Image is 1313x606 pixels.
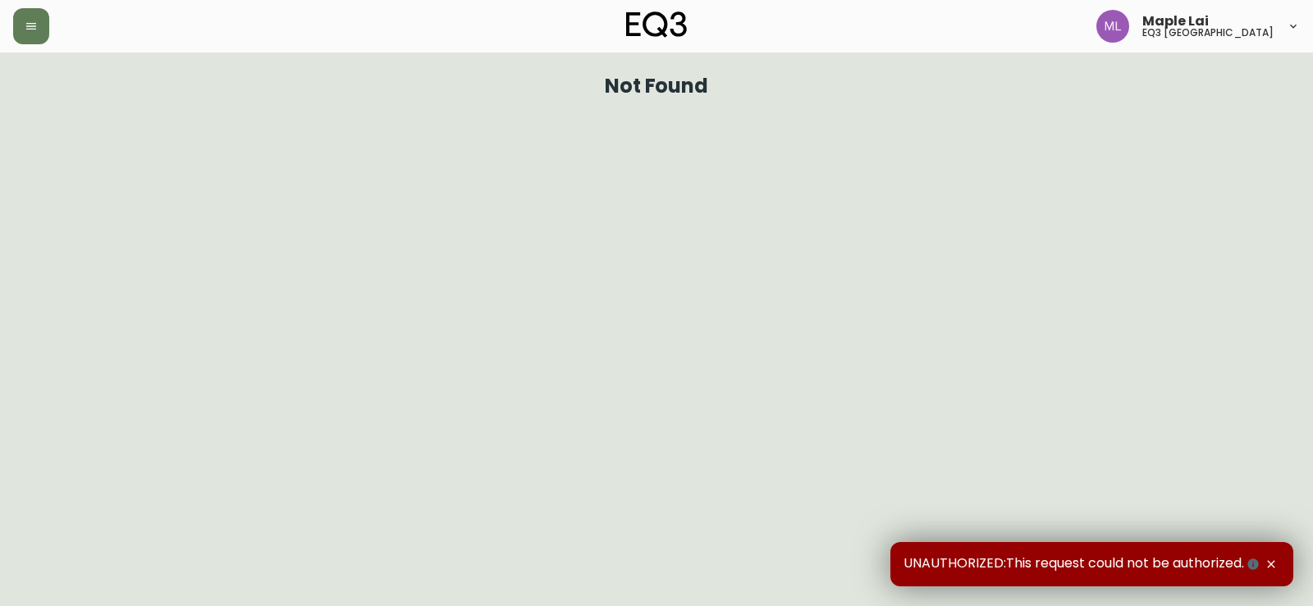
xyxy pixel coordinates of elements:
span: Maple Lai [1142,15,1209,28]
img: logo [626,11,687,38]
h5: eq3 [GEOGRAPHIC_DATA] [1142,28,1274,38]
h1: Not Found [605,79,709,93]
span: UNAUTHORIZED:This request could not be authorized. [904,555,1262,573]
img: 61e28cffcf8cc9f4e300d877dd684943 [1096,10,1129,43]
